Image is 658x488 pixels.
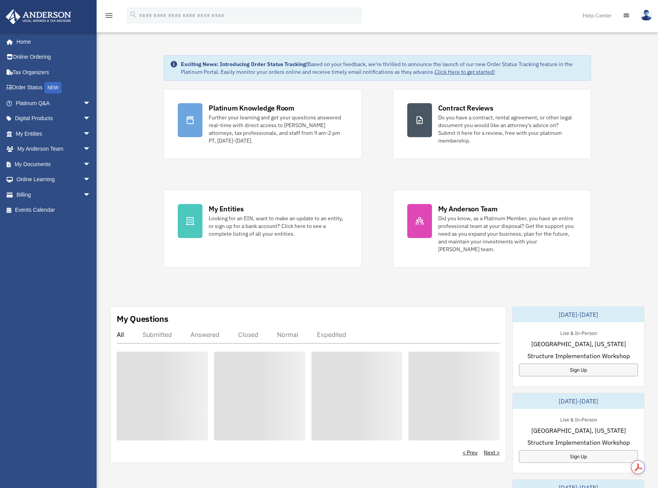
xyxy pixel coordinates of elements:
a: My Documentsarrow_drop_down [5,156,102,172]
a: Events Calendar [5,202,102,218]
span: [GEOGRAPHIC_DATA], [US_STATE] [531,426,626,435]
a: Online Ordering [5,49,102,65]
strong: Exciting News: Introducing Order Status Tracking! [181,61,308,68]
a: My Entities Looking for an EIN, want to make an update to an entity, or sign up for a bank accoun... [163,190,362,267]
div: Live & In-Person [554,415,603,423]
a: Order StatusNEW [5,80,102,96]
div: All [117,331,124,338]
div: Platinum Knowledge Room [209,103,294,113]
div: Did you know, as a Platinum Member, you have an entire professional team at your disposal? Get th... [438,214,577,253]
div: [DATE]-[DATE] [513,393,644,409]
a: Billingarrow_drop_down [5,187,102,202]
div: Answered [190,331,219,338]
span: arrow_drop_down [83,95,99,111]
div: Submitted [143,331,172,338]
a: Tax Organizers [5,65,102,80]
div: Looking for an EIN, want to make an update to an entity, or sign up for a bank account? Click her... [209,214,347,238]
span: arrow_drop_down [83,126,99,142]
a: My Entitiesarrow_drop_down [5,126,102,141]
div: My Questions [117,313,168,325]
i: menu [104,11,114,20]
a: My Anderson Teamarrow_drop_down [5,141,102,157]
span: arrow_drop_down [83,141,99,157]
div: Live & In-Person [554,328,603,337]
a: Platinum Q&Aarrow_drop_down [5,95,102,111]
img: User Pic [641,10,652,21]
a: Platinum Knowledge Room Further your learning and get your questions answered real-time with dire... [163,89,362,159]
a: My Anderson Team Did you know, as a Platinum Member, you have an entire professional team at your... [393,190,591,267]
div: [DATE]-[DATE] [513,307,644,322]
a: Sign Up [519,450,638,463]
div: Further your learning and get your questions answered real-time with direct access to [PERSON_NAM... [209,114,347,145]
a: Online Learningarrow_drop_down [5,172,102,187]
a: Home [5,34,99,49]
a: menu [104,14,114,20]
div: Normal [277,331,298,338]
div: Expedited [317,331,346,338]
img: Anderson Advisors Platinum Portal [3,9,73,24]
div: NEW [44,82,61,94]
a: Next > [484,449,500,456]
span: arrow_drop_down [83,111,99,127]
div: My Anderson Team [438,204,498,214]
a: Sign Up [519,364,638,376]
div: Do you have a contract, rental agreement, or other legal document you would like an attorney's ad... [438,114,577,145]
span: Structure Implementation Workshop [527,351,630,360]
a: < Prev [462,449,478,456]
a: Contract Reviews Do you have a contract, rental agreement, or other legal document you would like... [393,89,591,159]
div: Closed [238,331,258,338]
div: My Entities [209,204,243,214]
i: search [129,10,138,19]
a: Click Here to get started! [435,68,495,75]
div: Contract Reviews [438,103,493,113]
div: Based on your feedback, we're thrilled to announce the launch of our new Order Status Tracking fe... [181,60,584,76]
a: Digital Productsarrow_drop_down [5,111,102,126]
span: arrow_drop_down [83,172,99,188]
span: arrow_drop_down [83,156,99,172]
span: Structure Implementation Workshop [527,438,630,447]
span: arrow_drop_down [83,187,99,203]
span: [GEOGRAPHIC_DATA], [US_STATE] [531,339,626,349]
